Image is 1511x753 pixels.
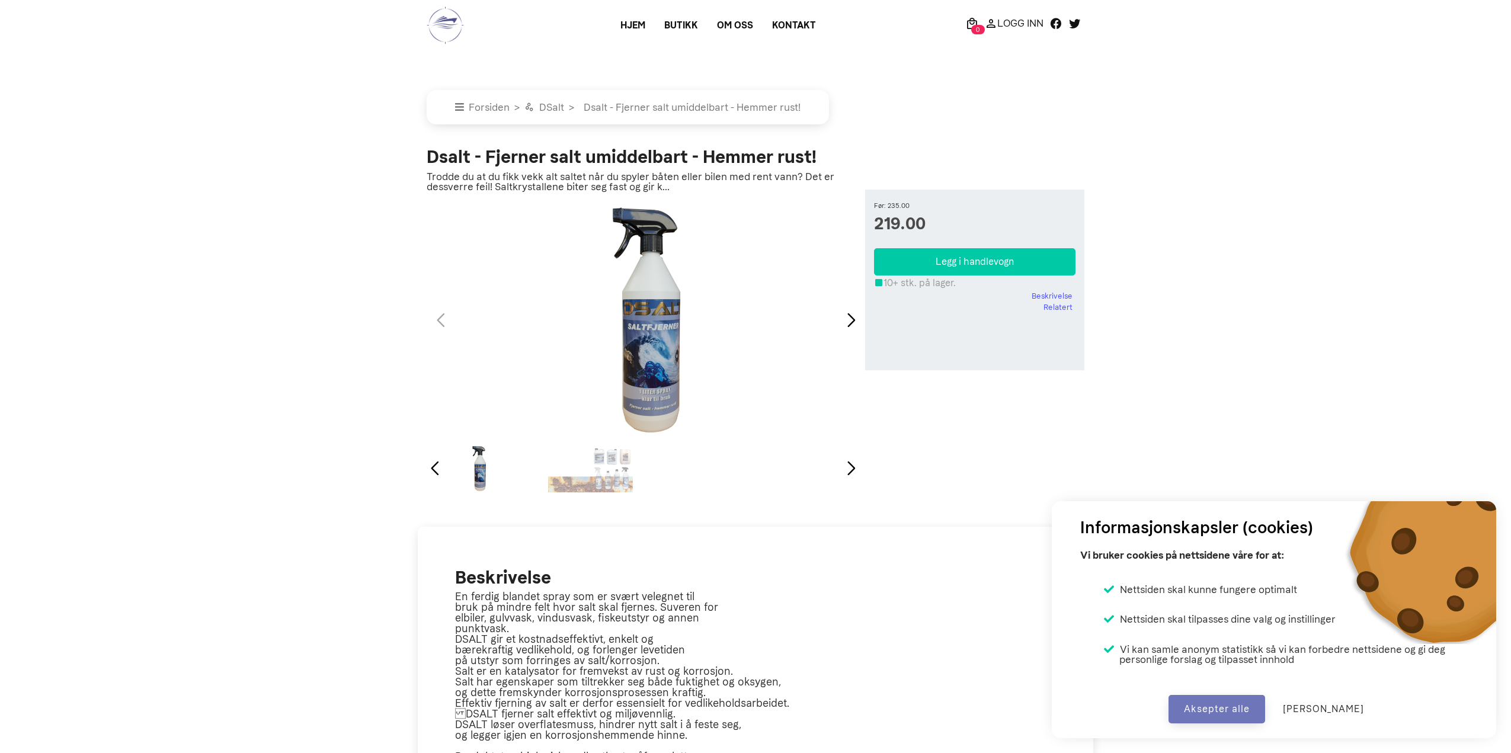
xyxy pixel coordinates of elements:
[579,101,801,113] a: Dsalt - Fjerner salt umiddelbart - Hemmer rust!
[1080,545,1284,565] p: Vi bruker cookies på nettsidene våre for at:
[427,456,443,482] div: Previous slide
[655,15,708,36] a: Butikk
[1080,515,1313,540] h3: Informasjonskapsler (cookies)
[981,16,1046,30] a: Logg Inn
[538,445,644,492] div: 2 / 2
[874,277,883,289] i: På lager
[1043,302,1073,313] a: Relatert
[874,248,1075,275] button: Legg i handlevogn
[1104,614,1336,624] li: Nettsiden skal tilpasses dine valg og instillinger
[455,101,510,113] a: Forsiden
[1104,584,1297,595] li: Nettsiden skal kunne fungere optimalt
[1169,695,1265,723] button: Aksepter alle
[1267,695,1379,723] button: [PERSON_NAME]
[611,15,655,36] a: Hjem
[427,90,1084,124] nav: breadcrumb
[874,212,1075,236] span: 219.00
[524,101,564,113] a: DSalt
[874,275,1075,290] div: 10+ stk. på lager.
[455,565,1056,591] h2: Beskrivelse
[1104,644,1468,665] li: Vi kan samle anonym statistikk så vi kan forbedre nettsidene og gi deg personlige forslag og tilp...
[1032,290,1073,302] a: Beskrivelse
[708,15,763,36] a: Om oss
[971,25,985,34] span: 0
[427,202,865,439] div: 1 / 2
[843,307,859,334] div: Next slide
[427,445,532,492] div: 1 / 2
[427,6,464,44] img: logo
[427,148,865,166] h2: Dsalt - Fjerner salt umiddelbart - Hemmer rust!
[427,172,865,192] p: Trodde du at du fikk vekk alt saltet når du spyler båten eller bilen med rent vann? Det er dessve...
[843,456,859,482] div: Next slide
[763,15,825,36] a: Kontakt
[962,16,981,30] a: 0
[874,201,1075,212] small: Før: 235.00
